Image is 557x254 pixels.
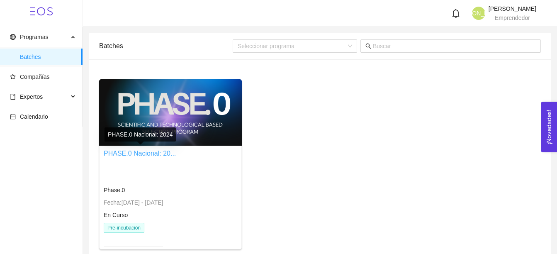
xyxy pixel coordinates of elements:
button: Open Feedback Widget [541,102,557,152]
span: Expertos [20,93,43,100]
span: Phase.0 [104,187,125,193]
span: Pre-incubación [104,223,144,233]
span: Calendario [20,113,48,120]
span: star [10,74,16,80]
div: Batches [99,34,233,58]
span: calendar [10,114,16,120]
div: PHASE.0 Nacional: 2024 [105,127,176,142]
span: Batches [20,49,76,65]
span: bell [451,9,460,18]
span: book [10,94,16,100]
span: Emprendedor [495,15,530,21]
span: En Curso [104,212,128,218]
span: [PERSON_NAME] [455,7,502,20]
span: search [365,43,371,49]
span: Programas [20,34,48,40]
span: Compañías [20,73,50,80]
a: PHASE.0 Nacional: 20... [104,150,176,157]
input: Buscar [373,42,536,51]
span: Fecha: [DATE] - [DATE] [104,199,163,206]
span: [PERSON_NAME] [489,5,536,12]
span: global [10,34,16,40]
